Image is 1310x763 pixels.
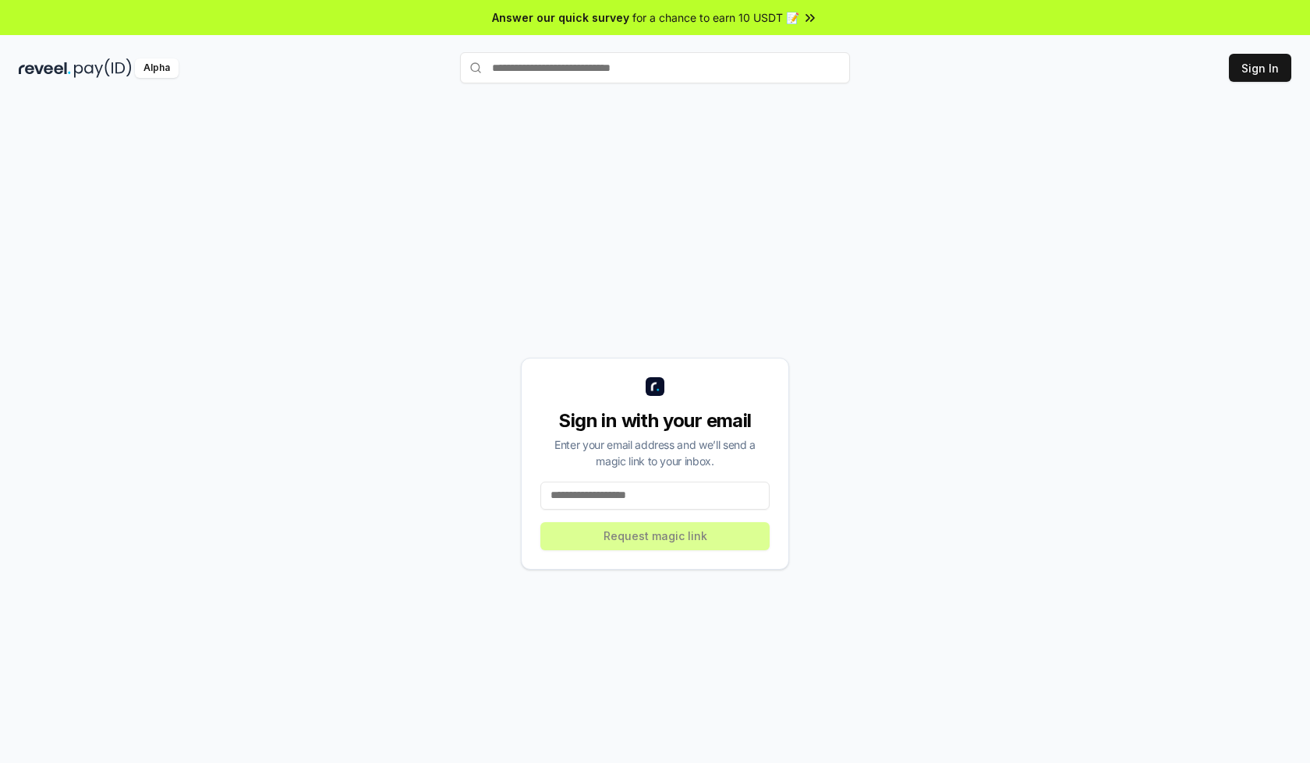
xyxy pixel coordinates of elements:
[632,9,799,26] span: for a chance to earn 10 USDT 📝
[646,377,664,396] img: logo_small
[74,58,132,78] img: pay_id
[1229,54,1291,82] button: Sign In
[540,436,770,469] div: Enter your email address and we’ll send a magic link to your inbox.
[135,58,179,78] div: Alpha
[492,9,629,26] span: Answer our quick survey
[540,408,770,433] div: Sign in with your email
[19,58,71,78] img: reveel_dark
